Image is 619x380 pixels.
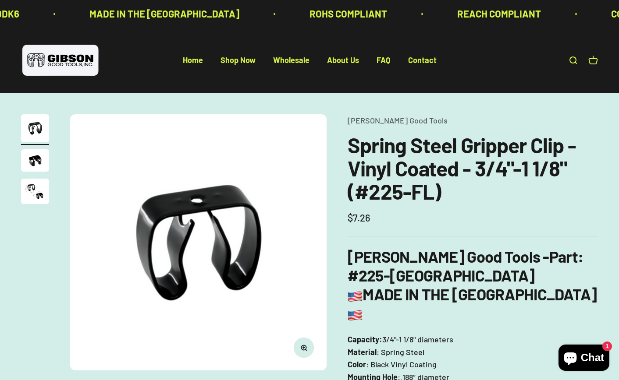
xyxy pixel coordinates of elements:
[348,347,377,357] strong: Material
[348,285,597,322] b: MADE IN THE [GEOGRAPHIC_DATA]
[366,358,437,371] span: : Black Vinyl Coating
[183,56,203,65] a: Home
[348,210,370,225] sale-price: $7.26
[273,56,309,65] a: Wholesale
[348,334,382,344] strong: Capacity:
[348,134,598,203] h1: Spring Steel Gripper Clip - Vinyl Coated - 3/4"-1 1/8" (#225-FL)
[457,6,541,21] p: REACH COMPLIANT
[21,149,49,172] img: close up of a spring steel gripper clip, tool clip, durable, secure holding, Excellent corrosion ...
[221,56,256,65] a: Shop Now
[21,179,49,204] img: close up of a spring steel gripper clip, tool clip, durable, secure holding, Excellent corrosion ...
[21,114,49,142] img: Gripper clip, made & shipped from the USA!
[348,247,583,285] strong: : #225-[GEOGRAPHIC_DATA]
[89,6,239,21] p: MADE IN THE [GEOGRAPHIC_DATA]
[549,247,578,266] span: Part
[21,149,49,174] button: Go to item 2
[377,346,424,359] span: : Spring Steel
[408,56,437,65] a: Contact
[377,56,391,65] a: FAQ
[70,114,327,370] img: Gripper clip, made & shipped from the USA!
[348,116,448,125] a: [PERSON_NAME] Good Tools
[21,114,49,145] button: Go to item 1
[309,6,387,21] p: ROHS COMPLIANT
[348,247,577,266] b: [PERSON_NAME] Good Tools -
[556,345,612,373] inbox-online-store-chat: Shopify online store chat
[21,179,49,207] button: Go to item 3
[327,56,359,65] a: About Us
[348,359,366,369] strong: Color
